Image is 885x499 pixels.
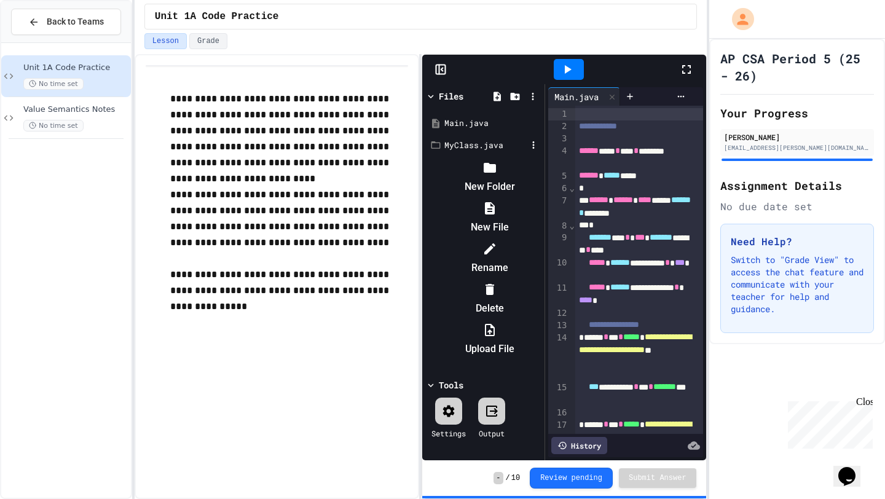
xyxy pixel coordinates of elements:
button: Review pending [530,468,613,489]
button: Back to Teams [11,9,121,35]
span: Fold line [569,221,575,230]
div: Main.java [444,117,540,130]
div: 2 [548,120,568,133]
h1: AP CSA Period 5 (25 - 26) [720,50,874,84]
div: My Account [719,5,757,33]
p: Switch to "Grade View" to access the chat feature and communicate with your teacher for help and ... [731,254,863,315]
div: 17 [548,419,568,481]
li: Delete [438,279,541,318]
div: Files [439,90,463,103]
div: 13 [548,320,568,332]
h2: Assignment Details [720,177,874,194]
span: 10 [511,473,520,483]
li: Upload File [438,320,541,359]
span: Fold line [569,183,575,193]
button: Submit Answer [619,468,696,488]
span: / [506,473,510,483]
button: Grade [189,33,227,49]
div: No due date set [720,199,874,214]
div: 3 [548,133,568,145]
iframe: chat widget [783,396,873,449]
div: Main.java [548,87,620,106]
span: No time set [23,78,84,90]
div: 8 [548,220,568,232]
div: 12 [548,307,568,320]
div: MyClass.java [444,139,527,152]
span: Value Semantics Notes [23,104,128,115]
iframe: chat widget [833,450,873,487]
span: Unit 1A Code Practice [23,63,128,73]
div: 6 [548,183,568,195]
div: [PERSON_NAME] [724,132,870,143]
h2: Your Progress [720,104,874,122]
div: Main.java [548,90,605,103]
div: 11 [548,282,568,307]
div: 14 [548,332,568,382]
div: Settings [431,428,466,439]
div: Output [479,428,505,439]
li: Rename [438,238,541,278]
span: No time set [23,120,84,132]
div: 15 [548,382,568,407]
div: Tools [439,379,463,391]
span: - [494,472,503,484]
h3: Need Help? [731,234,863,249]
button: Lesson [144,33,187,49]
div: 5 [548,170,568,183]
div: Chat with us now!Close [5,5,85,78]
span: Back to Teams [47,15,104,28]
div: 16 [548,407,568,419]
div: 7 [548,195,568,220]
div: 9 [548,232,568,257]
div: History [551,437,607,454]
div: 10 [548,257,568,282]
span: Unit 1A Code Practice [155,9,279,24]
div: 1 [548,108,568,120]
li: New Folder [438,157,541,197]
span: Submit Answer [629,473,686,483]
li: New File [438,198,541,237]
div: [EMAIL_ADDRESS][PERSON_NAME][DOMAIN_NAME] [724,143,870,152]
div: 4 [548,145,568,170]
